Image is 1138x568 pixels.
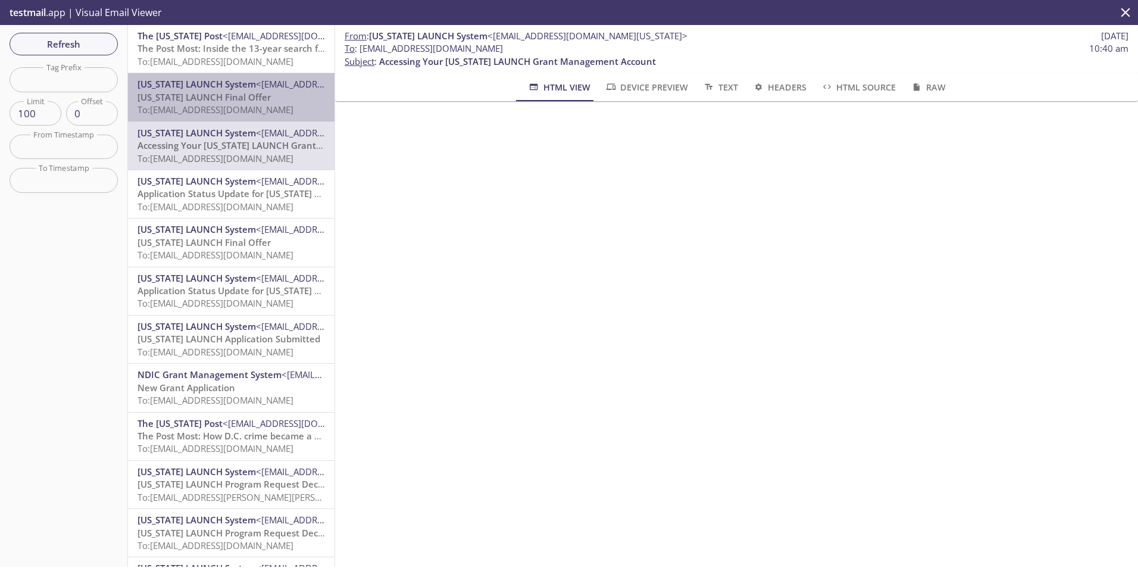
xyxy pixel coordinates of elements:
div: [US_STATE] LAUNCH System<[EMAIL_ADDRESS][DOMAIN_NAME][US_STATE]>[US_STATE] LAUNCH Program Request... [128,461,334,508]
span: Accessing Your [US_STATE] LAUNCH Grant Management Account [137,139,414,151]
span: [US_STATE] LAUNCH System [137,466,256,478]
span: Subject [345,55,374,67]
span: HTML Source [821,80,896,95]
div: The [US_STATE] Post<[EMAIL_ADDRESS][DOMAIN_NAME]>The Post Most: How D.C. crime became a symbol — ... [128,413,334,460]
span: Text [702,80,737,95]
span: [US_STATE] LAUNCH System [137,78,256,90]
span: HTML View [527,80,590,95]
span: To: [EMAIL_ADDRESS][DOMAIN_NAME] [137,297,293,309]
div: [US_STATE] LAUNCH System<[EMAIL_ADDRESS][DOMAIN_NAME][US_STATE]>[US_STATE] LAUNCH Program Request... [128,509,334,557]
span: To: [EMAIL_ADDRESS][DOMAIN_NAME] [137,55,293,67]
span: To: [EMAIL_ADDRESS][DOMAIN_NAME] [137,394,293,406]
span: Raw [910,80,945,95]
span: To: [EMAIL_ADDRESS][DOMAIN_NAME] [137,249,293,261]
span: To: [EMAIL_ADDRESS][PERSON_NAME][PERSON_NAME][DOMAIN_NAME] [137,491,430,503]
div: [US_STATE] LAUNCH System<[EMAIL_ADDRESS][DOMAIN_NAME][US_STATE]>[US_STATE] LAUNCH Application Sub... [128,316,334,363]
div: NDIC Grant Management System<[EMAIL_ADDRESS][DOMAIN_NAME]>New Grant ApplicationTo:[EMAIL_ADDRESS]... [128,364,334,411]
span: Application Status Update for [US_STATE] LAUNCH Grant [137,188,379,199]
span: [US_STATE] LAUNCH System [137,175,256,187]
button: Refresh [10,33,118,55]
span: <[EMAIL_ADDRESS][DOMAIN_NAME][US_STATE]> [487,30,687,42]
div: [US_STATE] LAUNCH System<[EMAIL_ADDRESS][DOMAIN_NAME][US_STATE]>[US_STATE] LAUNCH Final OfferTo:[... [128,73,334,121]
span: [US_STATE] LAUNCH Final Offer [137,91,271,103]
span: Refresh [19,36,108,52]
div: [US_STATE] LAUNCH System<[EMAIL_ADDRESS][DOMAIN_NAME][US_STATE]>Application Status Update for [US... [128,170,334,218]
span: Accessing Your [US_STATE] LAUNCH Grant Management Account [379,55,656,67]
span: [US_STATE] LAUNCH System [137,272,256,284]
span: To: [EMAIL_ADDRESS][DOMAIN_NAME] [137,442,293,454]
span: To: [EMAIL_ADDRESS][DOMAIN_NAME] [137,152,293,164]
span: [US_STATE] LAUNCH Final Offer [137,236,271,248]
span: To: [EMAIL_ADDRESS][DOMAIN_NAME] [137,104,293,116]
span: : [345,30,687,42]
span: <[EMAIL_ADDRESS][DOMAIN_NAME][US_STATE]> [256,320,456,332]
span: [US_STATE] LAUNCH System [137,320,256,332]
span: To: [EMAIL_ADDRESS][DOMAIN_NAME] [137,201,293,213]
span: Application Status Update for [US_STATE] LAUNCH Grant [137,285,379,297]
span: [DATE] [1101,30,1128,42]
span: To [345,42,355,54]
span: <[EMAIL_ADDRESS][DOMAIN_NAME][US_STATE]> [256,514,456,526]
span: The [US_STATE] Post [137,417,223,429]
span: From [345,30,367,42]
span: The Post Most: How D.C. crime became a symbol — and a target — for MAGA and beyond [137,430,520,442]
span: The Post Most: Inside the 13-year search for [PERSON_NAME], the journalist who disappeared [137,42,539,54]
span: testmail [10,6,46,19]
span: To: [EMAIL_ADDRESS][DOMAIN_NAME] [137,539,293,551]
span: [US_STATE] LAUNCH Application Submitted [137,333,320,345]
span: [US_STATE] LAUNCH System [137,127,256,139]
span: [US_STATE] LAUNCH Program Request Decision [137,527,338,539]
span: Device Preview [605,80,688,95]
span: <[EMAIL_ADDRESS][DOMAIN_NAME][US_STATE]> [256,223,456,235]
span: 10:40 am [1089,42,1128,55]
span: To: [EMAIL_ADDRESS][DOMAIN_NAME] [137,346,293,358]
span: NDIC Grant Management System [137,369,282,380]
span: [US_STATE] LAUNCH Program Request Decision [137,478,338,490]
span: <[EMAIL_ADDRESS][DOMAIN_NAME]> [282,369,436,380]
span: <[EMAIL_ADDRESS][DOMAIN_NAME][US_STATE]> [256,466,456,478]
span: <[EMAIL_ADDRESS][DOMAIN_NAME][US_STATE]> [256,78,456,90]
div: [US_STATE] LAUNCH System<[EMAIL_ADDRESS][DOMAIN_NAME][US_STATE]>[US_STATE] LAUNCH Final OfferTo:[... [128,219,334,266]
div: The [US_STATE] Post<[EMAIL_ADDRESS][DOMAIN_NAME]>The Post Most: Inside the 13-year search for [PE... [128,25,334,73]
span: <[EMAIL_ADDRESS][DOMAIN_NAME][US_STATE]> [256,127,456,139]
span: <[EMAIL_ADDRESS][DOMAIN_NAME]> [223,30,377,42]
div: [US_STATE] LAUNCH System<[EMAIL_ADDRESS][DOMAIN_NAME][US_STATE]>Accessing Your [US_STATE] LAUNCH ... [128,122,334,170]
p: : [345,42,1128,68]
span: [US_STATE] LAUNCH System [369,30,487,42]
span: Headers [752,80,806,95]
span: <[EMAIL_ADDRESS][DOMAIN_NAME][US_STATE]> [256,175,456,187]
div: [US_STATE] LAUNCH System<[EMAIL_ADDRESS][DOMAIN_NAME][US_STATE]>Application Status Update for [US... [128,267,334,315]
span: New Grant Application [137,382,235,394]
span: [US_STATE] LAUNCH System [137,514,256,526]
span: <[EMAIL_ADDRESS][DOMAIN_NAME]> [223,417,377,429]
span: The [US_STATE] Post [137,30,223,42]
span: : [EMAIL_ADDRESS][DOMAIN_NAME] [345,42,503,55]
span: [US_STATE] LAUNCH System [137,223,256,235]
span: <[EMAIL_ADDRESS][DOMAIN_NAME][US_STATE]> [256,272,456,284]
